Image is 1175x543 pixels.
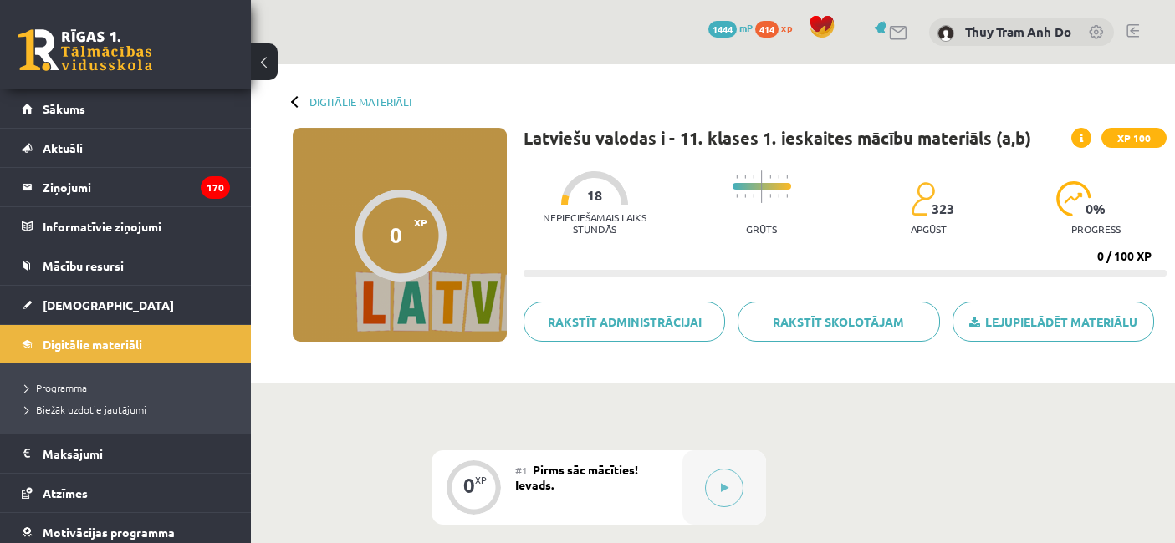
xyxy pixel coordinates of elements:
legend: Ziņojumi [43,168,230,206]
img: icon-short-line-57e1e144782c952c97e751825c79c345078a6d821885a25fce030b3d8c18986b.svg [769,194,771,198]
a: Informatīvie ziņojumi [22,207,230,246]
p: Nepieciešamais laiks stundās [524,211,666,235]
span: Biežāk uzdotie jautājumi [25,403,146,416]
a: Rakstīt skolotājam [738,302,939,342]
span: XP [414,216,427,228]
img: icon-short-line-57e1e144782c952c97e751825c79c345078a6d821885a25fce030b3d8c18986b.svg [753,194,754,198]
span: XP 100 [1101,128,1167,148]
img: icon-progress-161ccf0a02000e728c5f80fcf4c31c7af3da0e1684b2b1d7c360e028c24a22f1.svg [1056,181,1092,216]
span: Pirms sāc mācīties! Ievads. [515,462,638,492]
a: Rakstīt administrācijai [524,302,725,342]
a: 1444 mP [708,21,753,34]
span: 18 [587,188,602,203]
span: 0 % [1086,201,1106,216]
span: Digitālie materiāli [43,337,142,352]
span: 1444 [708,21,737,38]
a: Biežāk uzdotie jautājumi [25,402,234,417]
div: XP [475,475,487,485]
a: Maksājumi [22,434,230,473]
span: 323 [932,201,954,216]
a: 414 xp [755,21,800,34]
img: students-c634bb4e5e11cddfef0936a35e636f08e4e9abd3cc4e673bd6f9a4125e45ecb1.svg [911,181,935,216]
h1: Latviešu valodas i - 11. klases 1. ieskaites mācību materiāls (a,b) [524,128,1031,148]
i: 170 [201,176,230,199]
a: Aktuāli [22,129,230,167]
img: icon-short-line-57e1e144782c952c97e751825c79c345078a6d821885a25fce030b3d8c18986b.svg [786,194,788,198]
span: Programma [25,381,87,394]
span: [DEMOGRAPHIC_DATA] [43,297,174,312]
img: icon-short-line-57e1e144782c952c97e751825c79c345078a6d821885a25fce030b3d8c18986b.svg [744,194,746,198]
a: Rīgas 1. Tālmācības vidusskola [18,29,152,71]
span: Mācību resursi [43,258,124,273]
div: 0 [390,222,402,247]
img: icon-long-line-d9ea69661e0d244f92f715978eff75569469978d946b2353a9bb055b3ed8787d.svg [761,170,763,203]
div: 0 [463,478,475,493]
span: Motivācijas programma [43,525,175,540]
span: Aktuāli [43,140,83,155]
a: Thuy Tram Anh Do [965,23,1071,40]
span: mP [739,21,753,34]
legend: Informatīvie ziņojumi [43,207,230,246]
img: icon-short-line-57e1e144782c952c97e751825c79c345078a6d821885a25fce030b3d8c18986b.svg [769,175,771,179]
p: Grūts [746,223,777,235]
img: icon-short-line-57e1e144782c952c97e751825c79c345078a6d821885a25fce030b3d8c18986b.svg [744,175,746,179]
p: progress [1071,223,1121,235]
span: Atzīmes [43,485,88,500]
a: Lejupielādēt materiālu [953,302,1154,342]
img: icon-short-line-57e1e144782c952c97e751825c79c345078a6d821885a25fce030b3d8c18986b.svg [736,175,738,179]
legend: Maksājumi [43,434,230,473]
img: icon-short-line-57e1e144782c952c97e751825c79c345078a6d821885a25fce030b3d8c18986b.svg [786,175,788,179]
span: 414 [755,21,779,38]
a: Atzīmes [22,474,230,512]
span: xp [781,21,792,34]
a: Digitālie materiāli [22,325,230,363]
img: icon-short-line-57e1e144782c952c97e751825c79c345078a6d821885a25fce030b3d8c18986b.svg [778,175,779,179]
img: icon-short-line-57e1e144782c952c97e751825c79c345078a6d821885a25fce030b3d8c18986b.svg [736,194,738,198]
a: [DEMOGRAPHIC_DATA] [22,286,230,324]
span: Sākums [43,101,85,116]
a: Sākums [22,89,230,128]
img: icon-short-line-57e1e144782c952c97e751825c79c345078a6d821885a25fce030b3d8c18986b.svg [753,175,754,179]
a: Mācību resursi [22,246,230,285]
img: icon-short-line-57e1e144782c952c97e751825c79c345078a6d821885a25fce030b3d8c18986b.svg [778,194,779,198]
a: Programma [25,380,234,395]
span: #1 [515,464,528,477]
a: Digitālie materiāli [309,95,411,108]
p: apgūst [911,223,947,235]
img: Thuy Tram Anh Do [937,25,954,42]
a: Ziņojumi170 [22,168,230,206]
